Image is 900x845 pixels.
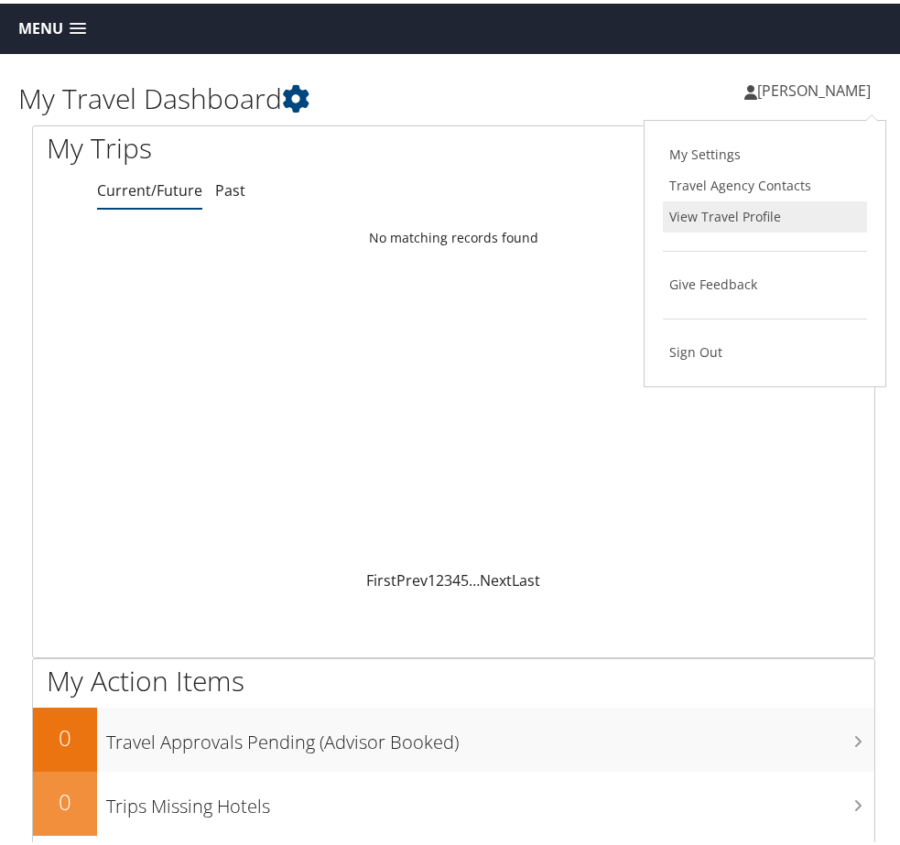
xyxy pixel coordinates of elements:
[47,125,440,164] h1: My Trips
[33,658,874,697] h1: My Action Items
[33,704,874,768] a: 0Travel Approvals Pending (Advisor Booked)
[470,567,481,587] span: …
[453,567,461,587] a: 4
[18,76,454,114] h1: My Travel Dashboard
[33,768,874,832] a: 0Trips Missing Hotels
[481,567,513,587] a: Next
[663,135,867,167] a: My Settings
[461,567,470,587] a: 5
[663,265,867,297] a: Give Feedback
[663,198,867,229] a: View Travel Profile
[18,16,63,34] span: Menu
[663,167,867,198] a: Travel Agency Contacts
[428,567,437,587] a: 1
[757,77,871,97] span: [PERSON_NAME]
[513,567,541,587] a: Last
[106,781,874,816] h3: Trips Missing Hotels
[437,567,445,587] a: 2
[106,717,874,752] h3: Travel Approvals Pending (Advisor Booked)
[663,333,867,364] a: Sign Out
[367,567,397,587] a: First
[9,10,95,40] a: Menu
[33,719,97,750] h2: 0
[744,60,889,114] a: [PERSON_NAME]
[215,177,245,197] a: Past
[97,177,202,197] a: Current/Future
[33,218,874,251] td: No matching records found
[33,783,97,814] h2: 0
[445,567,453,587] a: 3
[397,567,428,587] a: Prev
